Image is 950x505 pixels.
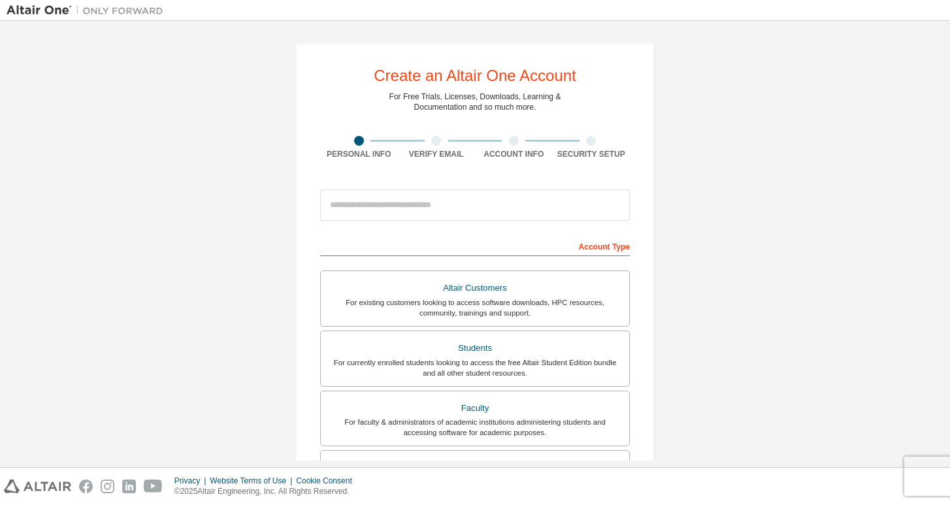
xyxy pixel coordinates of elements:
div: Personal Info [320,149,398,159]
div: Account Info [475,149,553,159]
div: For currently enrolled students looking to access the free Altair Student Edition bundle and all ... [329,357,621,378]
div: Privacy [174,476,210,486]
img: facebook.svg [79,480,93,493]
div: For faculty & administrators of academic institutions administering students and accessing softwa... [329,417,621,438]
div: Altair Customers [329,279,621,297]
img: Altair One [7,4,170,17]
div: Account Type [320,235,630,256]
div: Faculty [329,399,621,417]
img: linkedin.svg [122,480,136,493]
p: © 2025 Altair Engineering, Inc. All Rights Reserved. [174,486,360,497]
div: Students [329,339,621,357]
div: For Free Trials, Licenses, Downloads, Learning & Documentation and so much more. [389,91,561,112]
img: youtube.svg [144,480,163,493]
div: Cookie Consent [296,476,359,486]
div: For existing customers looking to access software downloads, HPC resources, community, trainings ... [329,297,621,318]
div: Verify Email [398,149,476,159]
div: Everyone else [329,459,621,477]
div: Website Terms of Use [210,476,296,486]
img: altair_logo.svg [4,480,71,493]
img: instagram.svg [101,480,114,493]
div: Create an Altair One Account [374,68,576,84]
div: Security Setup [553,149,631,159]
